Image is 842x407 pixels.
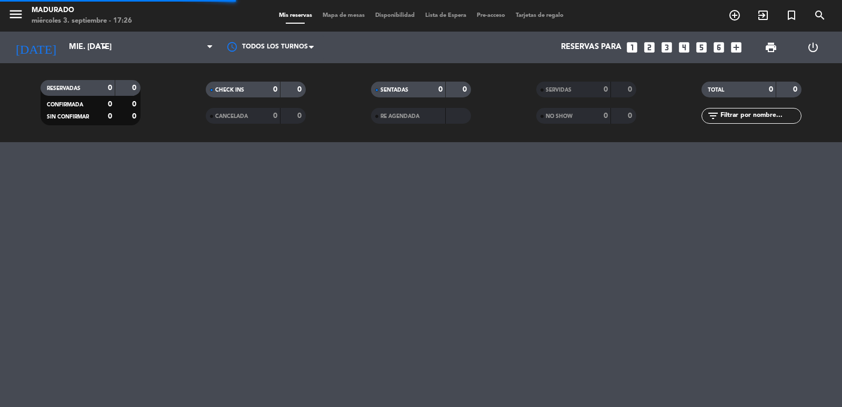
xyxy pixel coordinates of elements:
[712,41,726,54] i: looks_6
[510,13,569,18] span: Tarjetas de regalo
[438,86,443,93] strong: 0
[561,43,622,52] span: Reservas para
[8,6,24,22] i: menu
[380,87,408,93] span: SENTADAS
[757,9,769,22] i: exit_to_app
[729,41,743,54] i: add_box
[708,87,724,93] span: TOTAL
[628,86,634,93] strong: 0
[215,114,248,119] span: CANCELADA
[628,112,634,120] strong: 0
[765,41,777,54] span: print
[47,102,83,107] span: CONFIRMADA
[108,113,112,120] strong: 0
[546,114,573,119] span: NO SHOW
[604,112,608,120] strong: 0
[814,9,826,22] i: search
[32,5,132,16] div: Madurado
[274,13,317,18] span: Mis reservas
[8,6,24,26] button: menu
[380,114,419,119] span: RE AGENDADA
[47,86,81,91] span: RESERVADAS
[273,86,277,93] strong: 0
[132,84,138,92] strong: 0
[47,114,89,120] span: SIN CONFIRMAR
[32,16,132,26] div: miércoles 3. septiembre - 17:26
[793,86,799,93] strong: 0
[297,112,304,120] strong: 0
[728,9,741,22] i: add_circle_outline
[132,113,138,120] strong: 0
[792,32,834,63] div: LOG OUT
[108,84,112,92] strong: 0
[420,13,472,18] span: Lista de Espera
[604,86,608,93] strong: 0
[707,110,719,122] i: filter_list
[108,101,112,108] strong: 0
[215,87,244,93] span: CHECK INS
[769,86,773,93] strong: 0
[297,86,304,93] strong: 0
[695,41,708,54] i: looks_5
[719,110,801,122] input: Filtrar por nombre...
[807,41,819,54] i: power_settings_new
[317,13,370,18] span: Mapa de mesas
[463,86,469,93] strong: 0
[370,13,420,18] span: Disponibilidad
[660,41,674,54] i: looks_3
[785,9,798,22] i: turned_in_not
[472,13,510,18] span: Pre-acceso
[132,101,138,108] strong: 0
[546,87,572,93] span: SERVIDAS
[98,41,111,54] i: arrow_drop_down
[677,41,691,54] i: looks_4
[273,112,277,120] strong: 0
[8,36,64,59] i: [DATE]
[643,41,656,54] i: looks_two
[625,41,639,54] i: looks_one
